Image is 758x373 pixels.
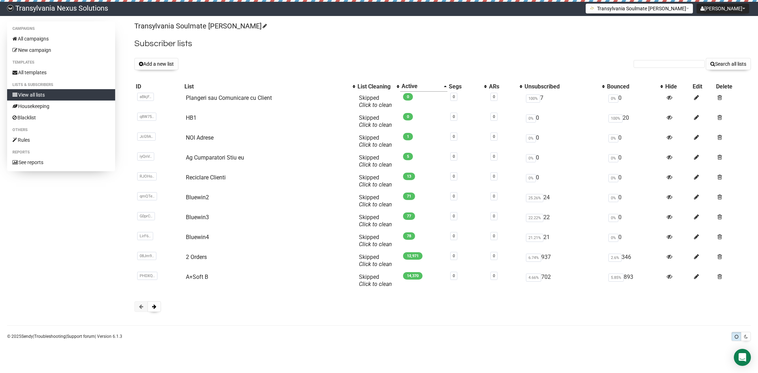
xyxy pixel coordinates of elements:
[734,349,751,366] div: Open Intercom Messenger
[526,274,541,282] span: 4.66%
[7,101,115,112] a: Housekeeping
[7,67,115,78] a: All templates
[493,234,495,238] a: 0
[523,151,606,171] td: 0
[493,154,495,159] a: 0
[453,234,455,238] a: 0
[523,81,606,92] th: Unsubscribed: No sort applied, activate to apply an ascending sort
[137,133,156,141] span: JcG9A..
[134,22,266,30] a: Transylvania Soulmate [PERSON_NAME]
[137,113,156,121] span: q8W75..
[523,251,606,271] td: 937
[403,173,415,180] span: 13
[183,81,356,92] th: List: No sort applied, activate to apply an ascending sort
[493,254,495,258] a: 0
[186,194,209,201] a: Bluewin2
[606,92,664,112] td: 0
[358,83,393,90] div: List Cleaning
[7,5,14,11] img: 586cc6b7d8bc403f0c61b981d947c989
[7,44,115,56] a: New campaign
[493,274,495,278] a: 0
[608,254,622,262] span: 2.6%
[359,154,392,168] span: Skipped
[608,114,623,123] span: 100%
[403,252,423,260] span: 12,971
[359,134,392,148] span: Skipped
[7,81,115,89] li: Lists & subscribers
[697,4,749,13] button: [PERSON_NAME]
[526,234,543,242] span: 21.21%
[7,157,115,168] a: See reports
[186,254,207,260] a: 2 Orders
[493,114,495,119] a: 0
[186,214,209,221] a: Bluewin3
[136,83,182,90] div: ID
[716,83,749,90] div: Delete
[453,114,455,119] a: 0
[359,181,392,188] a: Click to clean
[67,334,95,339] a: Support forum
[134,58,178,70] button: Add a new list
[186,134,214,141] a: NOI Adrese
[590,5,595,11] img: 1.png
[137,152,154,161] span: iyQnV..
[359,141,392,148] a: Click to clean
[489,83,516,90] div: ARs
[493,134,495,139] a: 0
[137,272,157,280] span: PHDXQ..
[359,234,392,248] span: Skipped
[608,234,618,242] span: 0%
[137,172,157,180] span: RJOHo..
[526,114,536,123] span: 0%
[608,274,624,282] span: 5.85%
[359,241,392,248] a: Click to clean
[7,134,115,146] a: Rules
[403,93,413,101] span: 0
[715,81,751,92] th: Delete: No sort applied, sorting is disabled
[403,272,423,280] span: 14,370
[186,154,244,161] a: Ag Cumparatori Stiu eu
[359,94,392,108] span: Skipped
[526,154,536,162] span: 0%
[523,131,606,151] td: 0
[7,58,115,67] li: Templates
[526,254,541,262] span: 6.74%
[453,254,455,258] a: 0
[134,81,183,92] th: ID: No sort applied, sorting is disabled
[400,81,448,92] th: Active: Ascending sort applied, activate to apply a descending sort
[691,81,715,92] th: Edit: No sort applied, sorting is disabled
[137,212,155,220] span: G0prC..
[523,271,606,291] td: 702
[7,333,122,340] p: © 2025 | | | Version 6.1.3
[134,37,751,50] h2: Subscriber lists
[523,112,606,131] td: 0
[359,121,392,128] a: Click to clean
[607,83,657,90] div: Bounced
[186,114,197,121] a: HB1
[606,81,664,92] th: Bounced: No sort applied, activate to apply an ascending sort
[356,81,400,92] th: List Cleaning: No sort applied, activate to apply an ascending sort
[493,174,495,179] a: 0
[665,83,690,90] div: Hide
[7,148,115,157] li: Reports
[403,153,413,160] span: 5
[606,211,664,231] td: 0
[523,191,606,211] td: 24
[359,174,392,188] span: Skipped
[359,194,392,208] span: Skipped
[453,194,455,199] a: 0
[359,221,392,228] a: Click to clean
[523,211,606,231] td: 22
[523,92,606,112] td: 7
[449,83,480,90] div: Segs
[453,174,455,179] a: 0
[706,58,751,70] button: Search all lists
[608,154,618,162] span: 0%
[526,174,536,182] span: 0%
[137,192,157,200] span: qmQTe..
[453,94,455,99] a: 0
[608,94,618,103] span: 0%
[186,94,272,101] a: Plangeri sau Comunicare cu Client
[525,83,598,90] div: Unsubscribed
[608,194,618,202] span: 0%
